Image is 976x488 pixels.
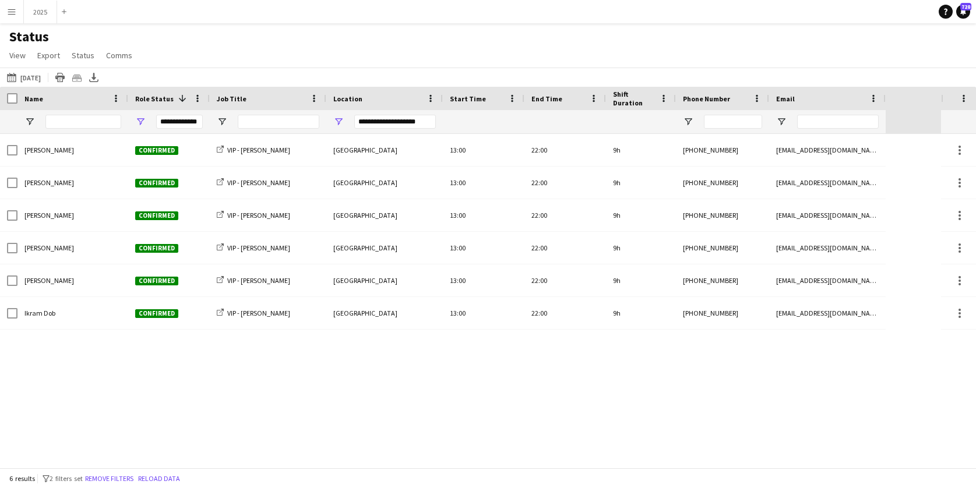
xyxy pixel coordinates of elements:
span: Confirmed [135,277,178,285]
span: View [9,50,26,61]
span: Job Title [217,94,246,103]
span: Name [24,94,43,103]
div: 9h [606,297,676,329]
span: 728 [960,3,971,10]
div: [GEOGRAPHIC_DATA] [326,134,443,166]
div: [GEOGRAPHIC_DATA] [326,232,443,264]
span: Confirmed [135,146,178,155]
input: Phone Number Filter Input [704,115,762,129]
div: [EMAIL_ADDRESS][DOMAIN_NAME] [769,297,886,329]
span: Export [37,50,60,61]
a: Comms [101,48,137,63]
a: VIP - [PERSON_NAME] [217,178,290,187]
a: VIP - [PERSON_NAME] [217,276,290,285]
input: Email Filter Input [797,115,879,129]
app-action-btn: Print [53,70,67,84]
div: [PHONE_NUMBER] [676,167,769,199]
div: [EMAIL_ADDRESS][DOMAIN_NAME] [769,264,886,296]
button: Open Filter Menu [135,116,146,127]
div: 13:00 [443,199,524,231]
div: [PHONE_NUMBER] [676,134,769,166]
div: [EMAIL_ADDRESS][DOMAIN_NAME] [769,134,886,166]
div: [GEOGRAPHIC_DATA] [326,264,443,296]
span: Confirmed [135,179,178,188]
a: VIP - [PERSON_NAME] [217,309,290,317]
button: Reload data [136,472,182,485]
div: [EMAIL_ADDRESS][DOMAIN_NAME] [769,232,886,264]
div: 9h [606,134,676,166]
span: Role Status [135,94,174,103]
span: Shift Duration [613,90,655,107]
div: 22:00 [524,264,606,296]
div: 13:00 [443,264,524,296]
div: 22:00 [524,199,606,231]
span: [PERSON_NAME] [24,178,74,187]
div: 13:00 [443,232,524,264]
button: Open Filter Menu [217,116,227,127]
div: [GEOGRAPHIC_DATA] [326,297,443,329]
span: Comms [106,50,132,61]
span: Confirmed [135,309,178,318]
span: Confirmed [135,244,178,253]
div: 9h [606,167,676,199]
div: 22:00 [524,134,606,166]
a: VIP - [PERSON_NAME] [217,146,290,154]
a: 728 [956,5,970,19]
button: Open Filter Menu [683,116,693,127]
span: VIP - [PERSON_NAME] [227,309,290,317]
a: View [5,48,30,63]
div: [EMAIL_ADDRESS][DOMAIN_NAME] [769,199,886,231]
div: [EMAIL_ADDRESS][DOMAIN_NAME] [769,167,886,199]
span: 2 filters set [50,474,83,483]
span: Ikram Dob [24,309,55,317]
span: End Time [531,94,562,103]
app-action-btn: Export XLSX [87,70,101,84]
span: Start Time [450,94,486,103]
span: VIP - [PERSON_NAME] [227,211,290,220]
div: [GEOGRAPHIC_DATA] [326,199,443,231]
span: Location [333,94,362,103]
span: VIP - [PERSON_NAME] [227,276,290,285]
div: 22:00 [524,232,606,264]
div: [PHONE_NUMBER] [676,264,769,296]
div: 13:00 [443,167,524,199]
button: [DATE] [5,70,43,84]
div: [GEOGRAPHIC_DATA] [326,167,443,199]
span: Email [776,94,795,103]
button: Open Filter Menu [333,116,344,127]
a: Status [67,48,99,63]
div: 9h [606,199,676,231]
span: VIP - [PERSON_NAME] [227,178,290,187]
span: VIP - [PERSON_NAME] [227,243,290,252]
input: Job Title Filter Input [238,115,319,129]
div: [PHONE_NUMBER] [676,297,769,329]
span: [PERSON_NAME] [24,211,74,220]
button: 2025 [24,1,57,23]
div: 13:00 [443,134,524,166]
div: 22:00 [524,167,606,199]
a: VIP - [PERSON_NAME] [217,211,290,220]
div: 9h [606,264,676,296]
button: Remove filters [83,472,136,485]
div: 9h [606,232,676,264]
div: [PHONE_NUMBER] [676,199,769,231]
span: [PERSON_NAME] [24,276,74,285]
a: Export [33,48,65,63]
a: VIP - [PERSON_NAME] [217,243,290,252]
div: [PHONE_NUMBER] [676,232,769,264]
span: Status [72,50,94,61]
div: 22:00 [524,297,606,329]
button: Open Filter Menu [24,116,35,127]
button: Open Filter Menu [776,116,787,127]
div: 13:00 [443,297,524,329]
span: [PERSON_NAME] [24,146,74,154]
span: VIP - [PERSON_NAME] [227,146,290,154]
input: Name Filter Input [45,115,121,129]
app-action-btn: Crew files as ZIP [70,70,84,84]
span: Phone Number [683,94,730,103]
span: [PERSON_NAME] [24,243,74,252]
span: Confirmed [135,211,178,220]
